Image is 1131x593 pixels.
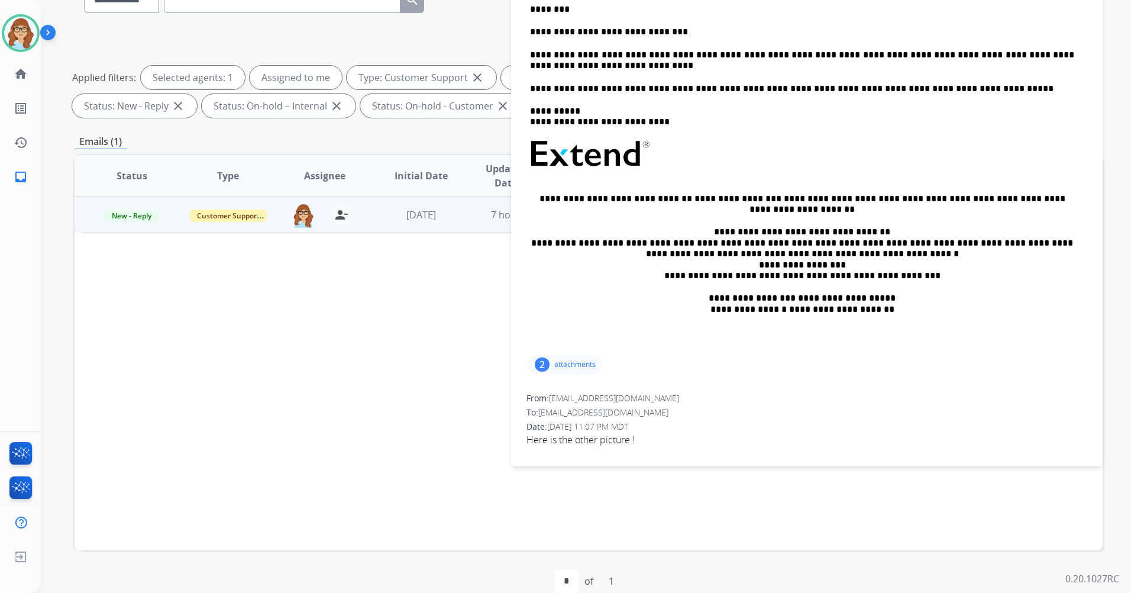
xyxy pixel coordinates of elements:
[526,433,1087,447] div: Here is the other picture !
[304,169,345,183] span: Assignee
[599,569,623,593] div: 1
[1065,572,1119,586] p: 0.20.1027RC
[202,94,356,118] div: Status: On-hold – Internal
[105,210,159,222] span: New - Reply
[547,421,628,432] span: [DATE] 11:07 PM MDT
[535,357,550,372] div: 2
[491,208,544,221] span: 7 hours ago
[554,360,596,369] p: attachments
[538,407,668,418] span: [EMAIL_ADDRESS][DOMAIN_NAME]
[526,421,1087,433] div: Date:
[141,66,245,89] div: Selected agents: 1
[329,99,344,113] mat-icon: close
[117,169,147,183] span: Status
[14,101,28,115] mat-icon: list_alt
[217,169,239,183] span: Type
[526,407,1087,418] div: To:
[549,392,679,404] span: [EMAIL_ADDRESS][DOMAIN_NAME]
[75,134,127,149] p: Emails (1)
[72,70,136,85] p: Applied filters:
[501,66,656,89] div: Type: Shipping Protection
[72,94,197,118] div: Status: New - Reply
[347,66,496,89] div: Type: Customer Support
[584,574,593,588] div: of
[14,170,28,184] mat-icon: inbox
[171,99,185,113] mat-icon: close
[250,66,342,89] div: Assigned to me
[406,208,436,221] span: [DATE]
[470,70,484,85] mat-icon: close
[334,208,348,222] mat-icon: person_remove
[496,99,510,113] mat-icon: close
[190,210,267,222] span: Customer Support
[479,162,532,190] span: Updated Date
[526,392,1087,404] div: From:
[4,17,37,50] img: avatar
[14,136,28,150] mat-icon: history
[292,203,315,228] img: agent-avatar
[395,169,448,183] span: Initial Date
[360,94,522,118] div: Status: On-hold - Customer
[14,67,28,81] mat-icon: home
